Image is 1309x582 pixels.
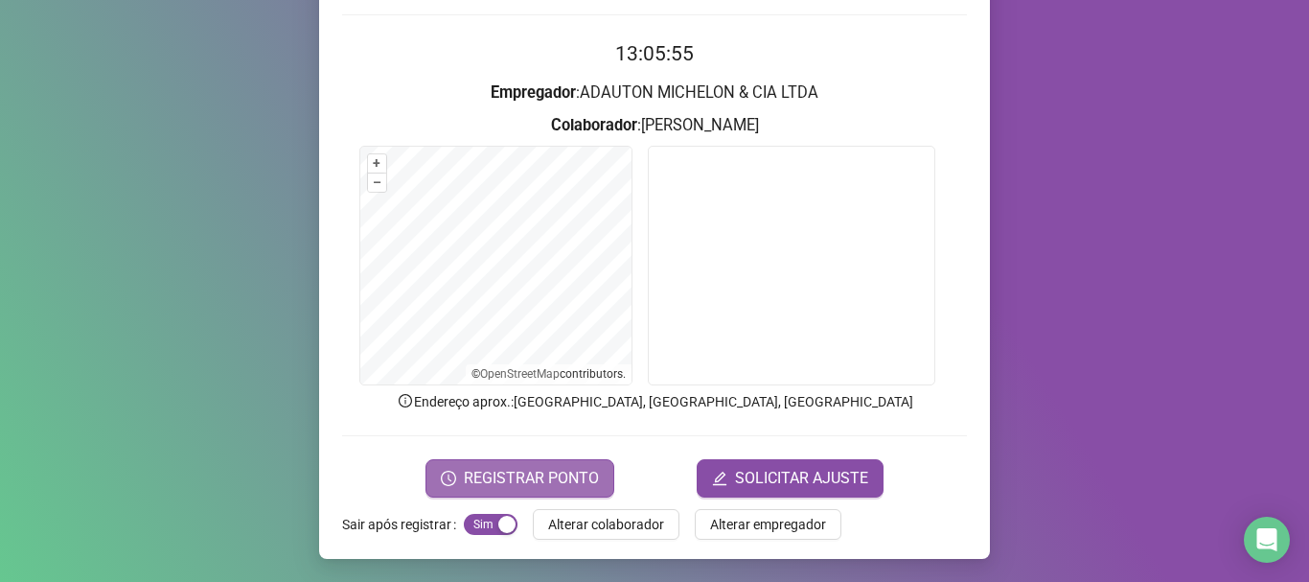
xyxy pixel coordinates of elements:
p: Endereço aprox. : [GEOGRAPHIC_DATA], [GEOGRAPHIC_DATA], [GEOGRAPHIC_DATA] [342,391,967,412]
button: editSOLICITAR AJUSTE [697,459,884,498]
button: REGISTRAR PONTO [425,459,614,498]
span: edit [712,471,727,486]
span: SOLICITAR AJUSTE [735,467,868,490]
a: OpenStreetMap [480,367,560,381]
label: Sair após registrar [342,509,464,540]
button: + [368,154,386,173]
li: © contributors. [471,367,626,381]
span: clock-circle [441,471,456,486]
div: Open Intercom Messenger [1244,517,1290,563]
button: Alterar colaborador [533,509,679,540]
h3: : [PERSON_NAME] [342,113,967,138]
span: REGISTRAR PONTO [464,467,599,490]
span: Alterar colaborador [548,514,664,535]
span: info-circle [397,392,414,409]
time: 13:05:55 [615,42,694,65]
button: Alterar empregador [695,509,841,540]
h3: : ADAUTON MICHELON & CIA LTDA [342,81,967,105]
strong: Colaborador [551,116,637,134]
span: Alterar empregador [710,514,826,535]
strong: Empregador [491,83,576,102]
button: – [368,174,386,192]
